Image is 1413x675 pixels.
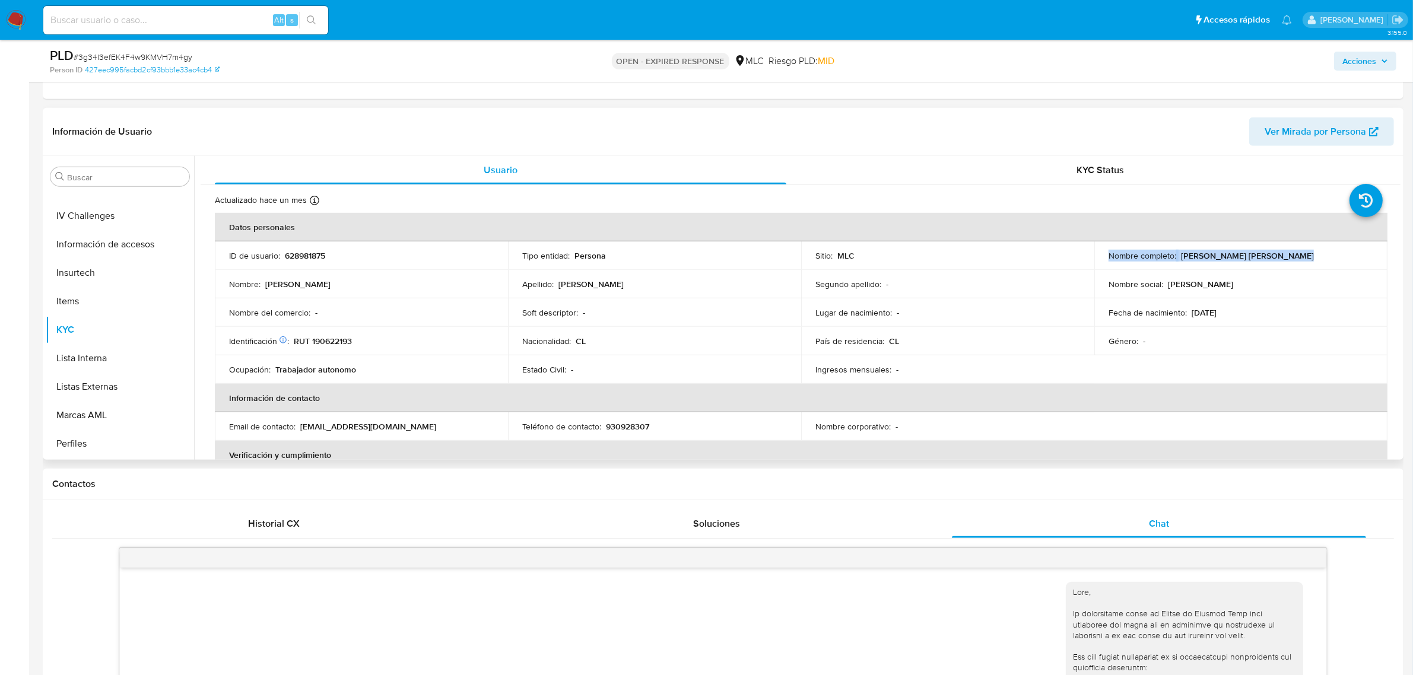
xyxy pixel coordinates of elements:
[815,250,833,261] p: Sitio :
[46,316,194,344] button: KYC
[1334,52,1396,71] button: Acciones
[229,279,261,289] p: Nombre :
[1265,117,1366,146] span: Ver Mirada por Persona
[896,421,898,432] p: -
[215,195,307,206] p: Actualizado hace un mes
[1109,279,1163,289] p: Nombre social :
[46,230,194,259] button: Información de accesos
[85,65,220,75] a: 427eec995facbd2cf93bbb1e33ac4cb4
[815,421,891,432] p: Nombre corporativo :
[46,401,194,429] button: Marcas AML
[484,163,517,177] span: Usuario
[229,421,296,432] p: Email de contacto :
[215,213,1387,241] th: Datos personales
[1387,28,1407,37] span: 3.155.0
[265,279,331,289] p: [PERSON_NAME]
[769,55,835,68] span: Riesgo PLD:
[896,364,898,375] p: -
[46,259,194,287] button: Insurtech
[815,307,892,318] p: Lugar de nacimiento :
[612,53,729,69] p: OPEN - EXPIRED RESPONSE
[897,307,899,318] p: -
[67,172,185,183] input: Buscar
[74,51,192,63] span: # 3g34I3efEK4F4w9KMVH7m4gy
[886,279,888,289] p: -
[693,517,740,530] span: Soluciones
[46,202,194,230] button: IV Challenges
[290,14,294,26] span: s
[815,279,881,289] p: Segundo apellido :
[1249,117,1394,146] button: Ver Mirada por Persona
[571,364,573,375] p: -
[558,279,624,289] p: [PERSON_NAME]
[815,364,891,375] p: Ingresos mensuales :
[889,336,899,346] p: CL
[734,55,764,68] div: MLC
[1282,15,1292,25] a: Notificaciones
[294,336,352,346] p: RUT 190622193
[229,250,280,261] p: ID de usuario :
[215,384,1387,412] th: Información de contacto
[55,172,65,182] button: Buscar
[50,65,82,75] b: Person ID
[46,458,194,486] button: Restricciones Nuevo Mundo
[606,421,649,432] p: 930928307
[1342,52,1376,71] span: Acciones
[522,279,554,289] p: Apellido :
[52,126,152,138] h1: Información de Usuario
[300,421,436,432] p: [EMAIL_ADDRESS][DOMAIN_NAME]
[522,307,578,318] p: Soft descriptor :
[285,250,325,261] p: 628981875
[46,344,194,372] button: Lista Interna
[522,250,570,261] p: Tipo entidad :
[229,307,310,318] p: Nombre del comercio :
[1181,250,1314,261] p: [PERSON_NAME] [PERSON_NAME]
[274,14,284,26] span: Alt
[583,307,585,318] p: -
[1192,307,1217,318] p: [DATE]
[1392,14,1404,26] a: Salir
[50,46,74,65] b: PLD
[43,12,328,28] input: Buscar usuario o caso...
[46,372,194,401] button: Listas Externas
[1077,163,1125,177] span: KYC Status
[574,250,606,261] p: Persona
[1149,517,1169,530] span: Chat
[522,421,601,432] p: Teléfono de contacto :
[315,307,317,318] p: -
[275,364,356,375] p: Trabajador autonomo
[576,336,586,346] p: CL
[46,429,194,458] button: Perfiles
[1204,14,1270,26] span: Accesos rápidos
[248,517,300,530] span: Historial CX
[299,12,323,28] button: search-icon
[1109,336,1138,346] p: Género :
[1168,279,1233,289] p: [PERSON_NAME]
[46,287,194,316] button: Items
[1109,307,1187,318] p: Fecha de nacimiento :
[52,478,1394,490] h1: Contactos
[522,336,571,346] p: Nacionalidad :
[522,364,566,375] p: Estado Civil :
[818,54,835,68] span: MID
[815,336,884,346] p: País de residencia :
[1320,14,1387,26] p: valentina.fiuri@mercadolibre.com
[229,364,271,375] p: Ocupación :
[837,250,855,261] p: MLC
[215,441,1387,469] th: Verificación y cumplimiento
[1109,250,1176,261] p: Nombre completo :
[1143,336,1145,346] p: -
[229,336,289,346] p: Identificación :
